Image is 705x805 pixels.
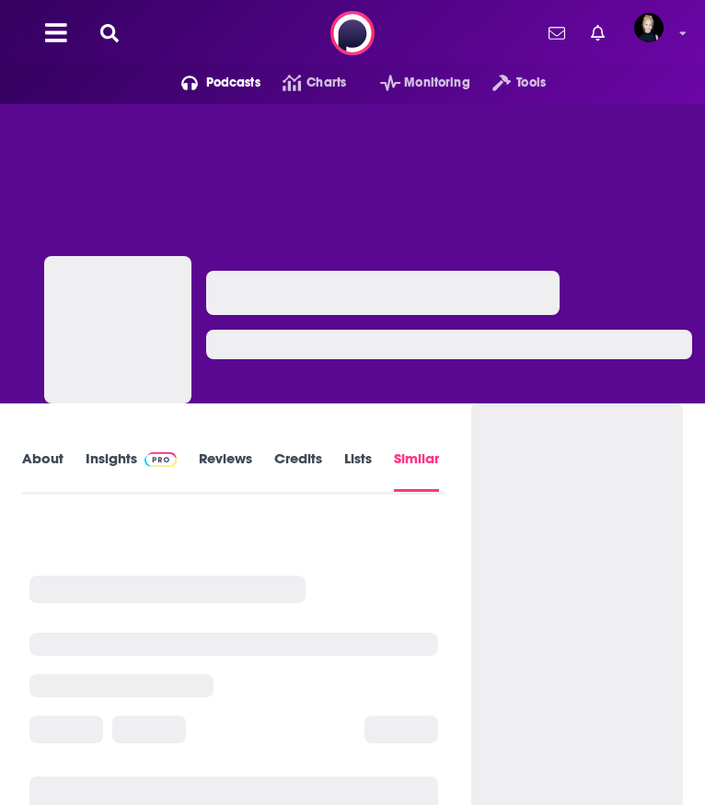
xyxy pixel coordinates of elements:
img: Podchaser - Follow, Share and Rate Podcasts [330,11,375,55]
a: Credits [274,450,322,492]
a: Show notifications dropdown [541,17,572,49]
a: Charts [260,68,346,98]
a: About [22,450,64,492]
img: Podchaser Pro [144,452,177,467]
span: Monitoring [404,70,469,96]
span: Tools [516,70,546,96]
button: open menu [470,68,546,98]
a: Lists [344,450,372,492]
span: Charts [306,70,346,96]
a: Show notifications dropdown [584,17,612,49]
span: Podcasts [206,70,260,96]
button: open menu [358,68,470,98]
a: Similar [394,450,439,492]
a: InsightsPodchaser Pro [86,450,177,492]
span: Logged in as Passell [634,13,664,42]
button: open menu [159,68,260,98]
a: Reviews [199,450,252,492]
img: User Profile [634,13,664,42]
a: Logged in as Passell [634,13,675,53]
